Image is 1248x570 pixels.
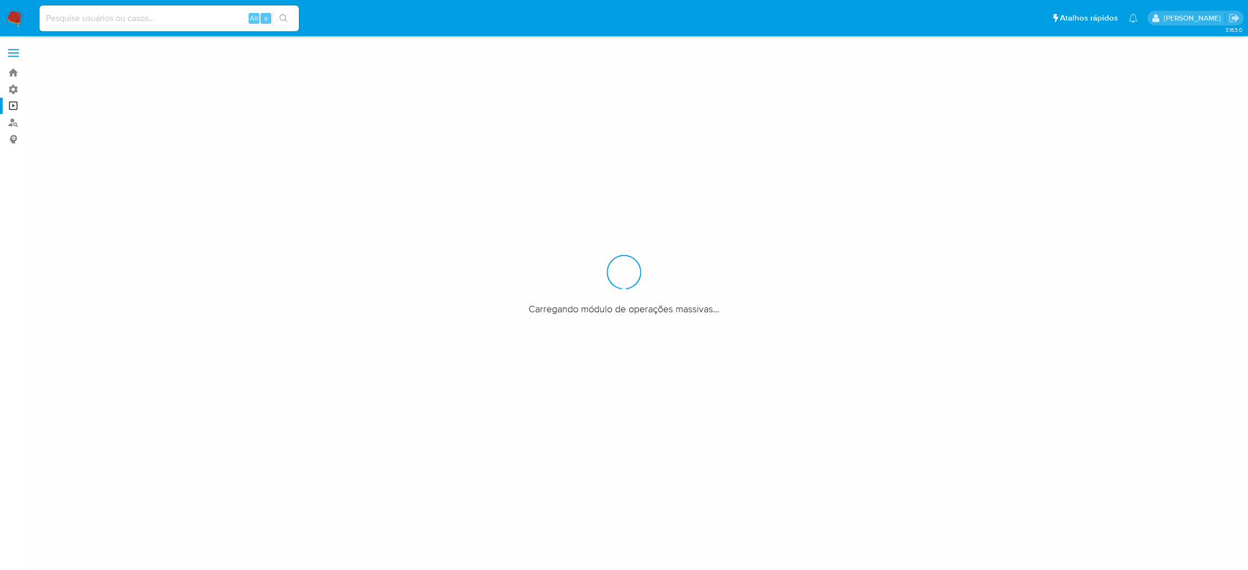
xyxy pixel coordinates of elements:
[1164,13,1225,23] p: matheus.lima@mercadopago.com.br
[1229,12,1240,24] a: Sair
[1129,14,1138,23] a: Notificações
[250,13,258,23] span: Alt
[39,11,299,25] input: Pesquise usuários ou casos...
[1060,12,1118,24] span: Atalhos rápidos
[272,11,295,26] button: search-icon
[529,302,719,315] span: Carregando módulo de operações massivas...
[264,13,268,23] span: s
